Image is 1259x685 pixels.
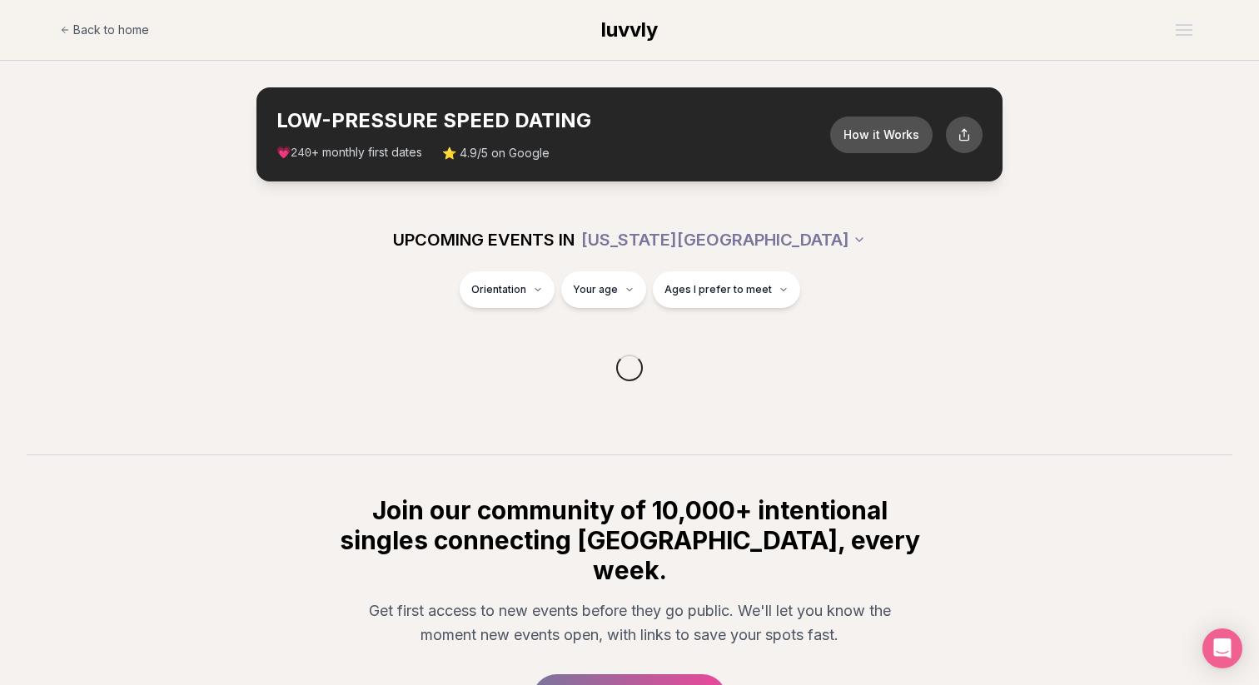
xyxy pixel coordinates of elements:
span: luvvly [601,17,658,42]
button: Open menu [1169,17,1199,42]
div: Open Intercom Messenger [1202,628,1242,668]
span: Orientation [471,283,526,296]
button: How it Works [830,117,933,153]
a: luvvly [601,17,658,43]
h2: Join our community of 10,000+ intentional singles connecting [GEOGRAPHIC_DATA], every week. [336,495,923,585]
h2: LOW-PRESSURE SPEED DATING [276,107,830,134]
span: ⭐ 4.9/5 on Google [442,145,550,161]
button: Orientation [460,271,555,308]
span: Ages I prefer to meet [664,283,772,296]
p: Get first access to new events before they go public. We'll let you know the moment new events op... [350,598,909,648]
span: 💗 + monthly first dates [276,144,422,161]
a: Back to home [60,13,149,47]
span: UPCOMING EVENTS IN [393,228,575,251]
span: Your age [573,283,618,296]
button: Ages I prefer to meet [653,271,800,308]
span: 240 [291,146,311,160]
button: Your age [561,271,646,308]
button: [US_STATE][GEOGRAPHIC_DATA] [581,221,866,258]
span: Back to home [73,22,149,38]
